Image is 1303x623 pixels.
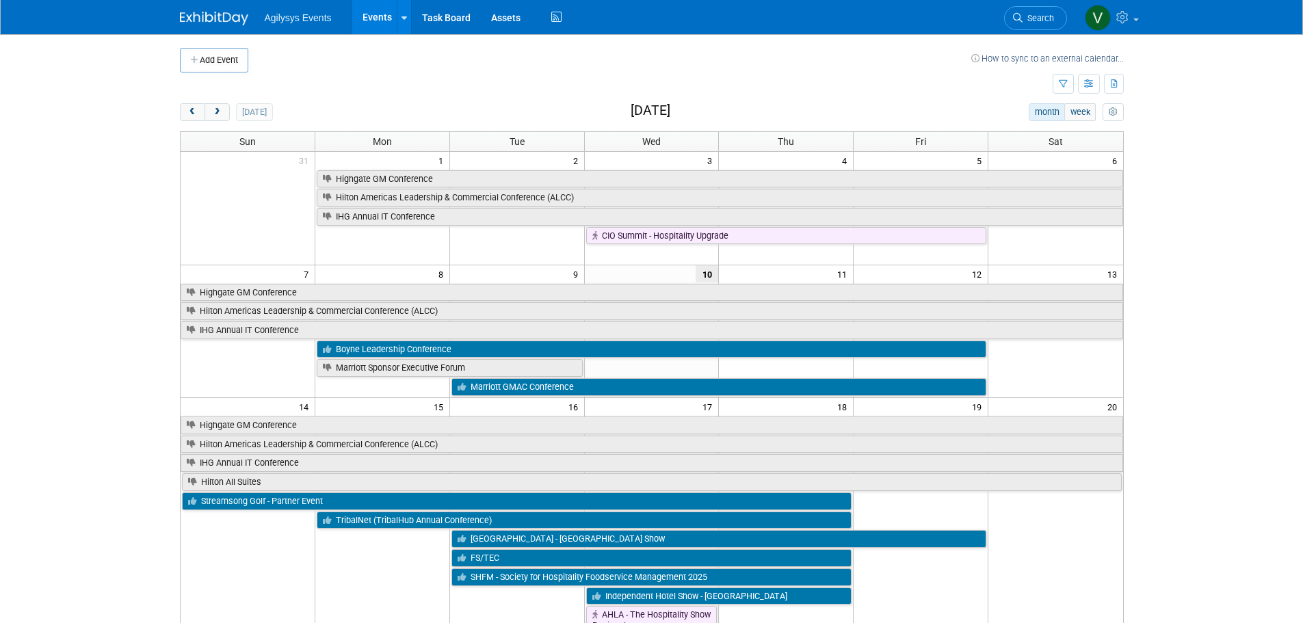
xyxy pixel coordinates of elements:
span: 31 [298,152,315,169]
span: 18 [836,398,853,415]
a: Boyne Leadership Conference [317,341,986,358]
span: 11 [836,265,853,282]
a: TribalNet (TribalHub Annual Conference) [317,512,852,529]
a: IHG Annual IT Conference [181,454,1123,472]
a: Hilton Americas Leadership & Commercial Conference (ALCC) [181,302,1123,320]
span: Fri [915,136,926,147]
img: Vaitiare Munoz [1085,5,1111,31]
a: IHG Annual IT Conference [181,321,1123,339]
span: Wed [642,136,661,147]
a: Hilton Americas Leadership & Commercial Conference (ALCC) [181,436,1123,453]
a: Highgate GM Conference [181,416,1123,434]
span: 7 [302,265,315,282]
button: week [1064,103,1096,121]
span: Search [1023,13,1054,23]
span: Tue [510,136,525,147]
button: prev [180,103,205,121]
a: Highgate GM Conference [181,284,1123,302]
span: 14 [298,398,315,415]
a: Marriott GMAC Conference [451,378,986,396]
a: Streamsong Golf - Partner Event [182,492,852,510]
span: 13 [1106,265,1123,282]
img: ExhibitDay [180,12,248,25]
span: Thu [778,136,794,147]
a: How to sync to an external calendar... [971,53,1124,64]
span: Mon [373,136,392,147]
button: next [205,103,230,121]
span: Sun [239,136,256,147]
button: [DATE] [236,103,272,121]
span: 8 [437,265,449,282]
span: 1 [437,152,449,169]
span: 2 [572,152,584,169]
span: 19 [971,398,988,415]
button: Add Event [180,48,248,72]
span: 12 [971,265,988,282]
a: Search [1004,6,1067,30]
a: Independent Hotel Show - [GEOGRAPHIC_DATA] [586,587,852,605]
a: Hilton Americas Leadership & Commercial Conference (ALCC) [317,189,1123,207]
span: 9 [572,265,584,282]
span: 6 [1111,152,1123,169]
i: Personalize Calendar [1109,108,1118,117]
a: SHFM - Society for Hospitality Foodservice Management 2025 [451,568,852,586]
span: 20 [1106,398,1123,415]
a: Marriott Sponsor Executive Forum [317,359,583,377]
span: 4 [841,152,853,169]
span: 16 [567,398,584,415]
h2: [DATE] [631,103,670,118]
span: Agilysys Events [265,12,332,23]
a: FS/TEC [451,549,852,567]
span: 10 [696,265,718,282]
a: [GEOGRAPHIC_DATA] - [GEOGRAPHIC_DATA] Show [451,530,986,548]
span: 15 [432,398,449,415]
span: Sat [1049,136,1063,147]
span: 5 [975,152,988,169]
a: IHG Annual IT Conference [317,208,1123,226]
button: myCustomButton [1103,103,1123,121]
button: month [1029,103,1065,121]
a: CIO Summit - Hospitality Upgrade [586,227,987,245]
a: Hilton All Suites [182,473,1122,491]
a: Highgate GM Conference [317,170,1123,188]
span: 17 [701,398,718,415]
span: 3 [706,152,718,169]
